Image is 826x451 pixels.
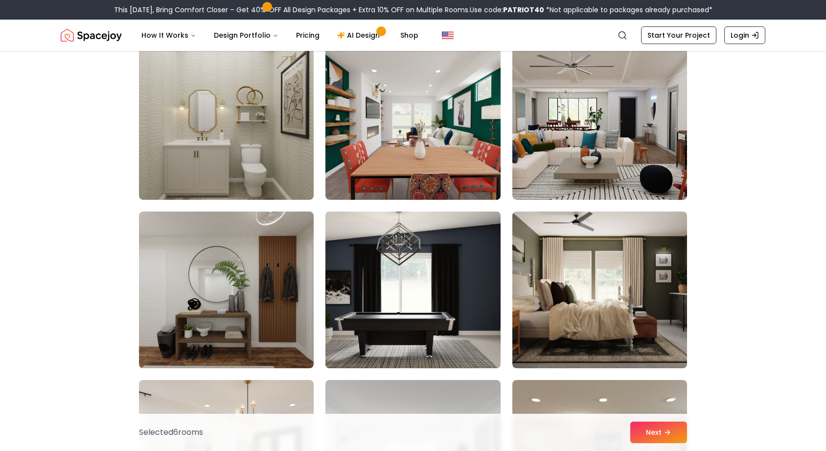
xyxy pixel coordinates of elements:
img: Room room-48 [512,212,687,368]
img: Room room-44 [325,43,500,200]
button: How It Works [134,25,204,45]
nav: Global [61,20,765,51]
a: Start Your Project [641,26,716,44]
a: Spacejoy [61,25,122,45]
img: United States [442,29,454,41]
img: Room room-43 [139,43,314,200]
img: Spacejoy Logo [61,25,122,45]
img: Room room-45 [512,43,687,200]
img: Room room-46 [139,212,314,368]
a: AI Design [329,25,390,45]
p: Selected 6 room s [139,427,203,438]
a: Login [724,26,765,44]
a: Pricing [288,25,327,45]
a: Shop [392,25,426,45]
span: *Not applicable to packages already purchased* [544,5,712,15]
img: Room room-47 [321,208,505,372]
b: PATRIOT40 [503,5,544,15]
button: Design Portfolio [206,25,286,45]
span: Use code: [470,5,544,15]
nav: Main [134,25,426,45]
button: Next [630,422,687,443]
div: This [DATE], Bring Comfort Closer – Get 40% OFF All Design Packages + Extra 10% OFF on Multiple R... [114,5,712,15]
